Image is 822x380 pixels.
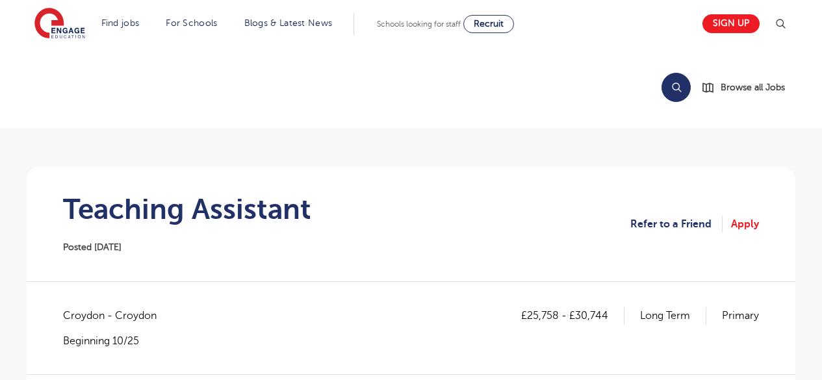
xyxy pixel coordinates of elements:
[63,242,122,252] span: Posted [DATE]
[630,216,723,233] a: Refer to a Friend
[731,216,759,233] a: Apply
[701,80,795,95] a: Browse all Jobs
[463,15,514,33] a: Recruit
[34,8,85,40] img: Engage Education
[521,307,624,324] p: £25,758 - £30,744
[640,307,706,324] p: Long Term
[63,307,170,324] span: Croydon - Croydon
[721,80,785,95] span: Browse all Jobs
[63,334,170,348] p: Beginning 10/25
[661,73,691,102] button: Search
[101,18,140,28] a: Find jobs
[377,19,461,29] span: Schools looking for staff
[166,18,217,28] a: For Schools
[474,19,504,29] span: Recruit
[702,14,760,33] a: Sign up
[722,307,759,324] p: Primary
[63,193,311,225] h1: Teaching Assistant
[244,18,333,28] a: Blogs & Latest News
